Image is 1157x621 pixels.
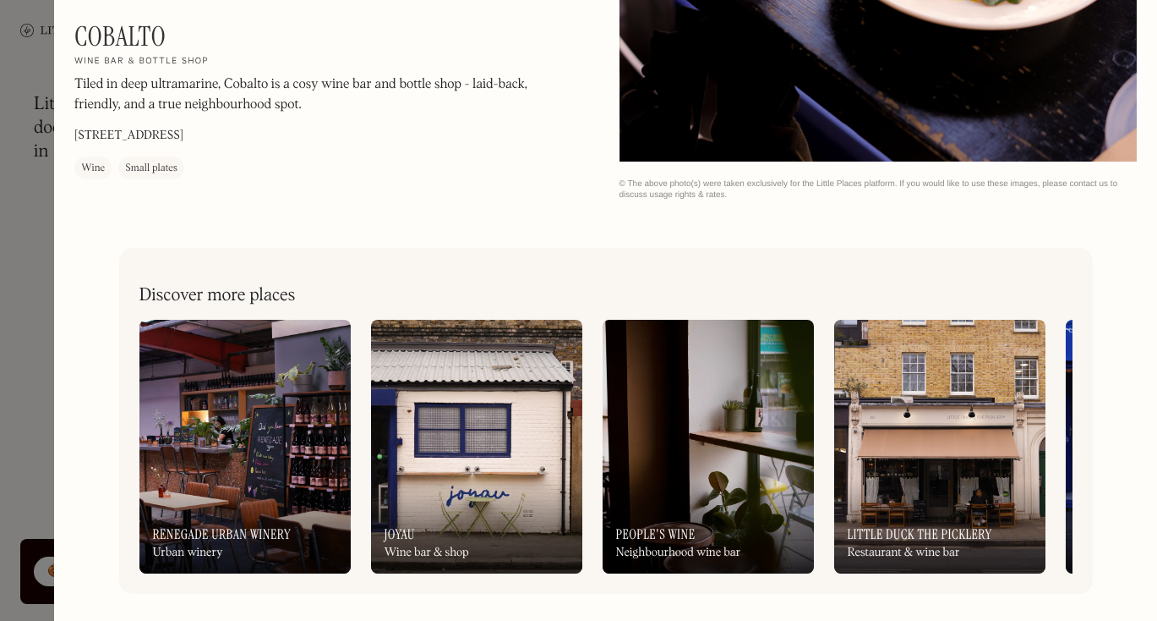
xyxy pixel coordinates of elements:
[848,526,992,542] h3: Little Duck The Picklery
[153,526,292,542] h3: Renegade Urban Winery
[74,75,531,116] p: Tiled in deep ultramarine, Cobalto is a cosy wine bar and bottle shop - laid-back, friendly, and ...
[125,161,177,178] div: Small plates
[385,546,469,560] div: Wine bar & shop
[153,546,223,560] div: Urban winery
[74,20,166,52] h1: Cobalto
[139,320,351,574] a: Renegade Urban WineryUrban winery
[603,320,814,574] a: People's WineNeighbourhood wine bar
[616,546,741,560] div: Neighbourhood wine bar
[834,320,1045,574] a: Little Duck The PickleryRestaurant & wine bar
[619,179,1138,201] div: © The above photo(s) were taken exclusively for the Little Places platform. If you would like to ...
[371,320,582,574] a: JoyauWine bar & shop
[74,128,183,146] p: [STREET_ADDRESS]
[616,526,696,542] h3: People's Wine
[81,161,105,178] div: Wine
[74,57,209,69] h2: Wine bar & bottle shop
[139,285,296,306] h2: Discover more places
[848,546,960,560] div: Restaurant & wine bar
[385,526,415,542] h3: Joyau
